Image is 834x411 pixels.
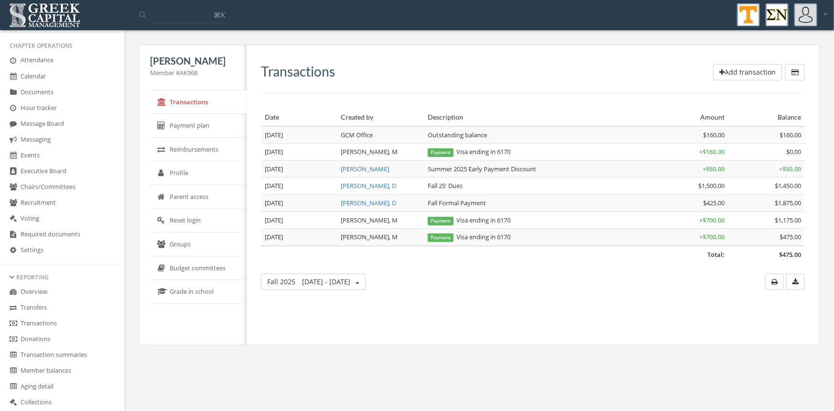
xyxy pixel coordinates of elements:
[261,160,337,178] td: [DATE]
[261,229,337,246] td: [DATE]
[428,112,649,122] div: Description
[428,181,463,190] span: Fall 25' Dues
[267,277,350,286] span: Fall 2025
[150,55,226,67] span: [PERSON_NAME]
[700,233,725,241] span: + $700.00
[786,147,801,156] span: $0.00
[428,233,454,242] span: Payment
[261,211,337,229] td: [DATE]
[428,217,454,225] span: Payment
[341,181,396,190] a: [PERSON_NAME], D
[150,161,247,185] a: Profile
[775,181,801,190] span: $1,450.00
[428,147,510,156] span: Visa ending in 6170
[779,250,801,259] span: $475.00
[704,131,725,139] span: $160.00
[10,273,115,281] div: Reporting
[703,165,725,173] span: + $50.00
[424,126,652,144] td: Outstanding balance
[780,131,801,139] span: $160.00
[150,90,247,114] a: Transactions
[150,114,247,138] a: Payment plan
[341,233,398,241] span: [PERSON_NAME], M
[261,246,729,263] td: Total:
[302,277,350,286] span: [DATE] - [DATE]
[656,112,725,122] div: Amount
[150,233,247,256] a: Groups
[713,64,782,80] button: Add transaction
[261,144,337,161] td: [DATE]
[428,216,510,224] span: Visa ending in 6170
[699,181,725,190] span: $1,500.00
[341,199,396,207] a: [PERSON_NAME], D
[341,147,398,156] span: [PERSON_NAME], M
[733,112,801,122] div: Balance
[261,274,366,290] button: Fall 2025[DATE] - [DATE]
[428,165,536,173] span: Summer 2025 Early Payment Discount
[779,165,801,173] span: + $50.00
[700,147,725,156] span: + $160.00
[150,256,247,280] a: Budget committees
[775,199,801,207] span: $1,875.00
[150,185,247,209] a: Parent access
[704,199,725,207] span: $425.00
[341,112,420,122] div: Created by
[428,148,454,157] span: Payment
[265,112,333,122] div: Date
[775,216,801,224] span: $1,175.00
[180,68,197,77] span: AK968
[150,209,247,233] a: Reset login
[214,10,225,20] span: ⌘K
[150,138,247,162] a: Reimbursements
[337,126,424,144] td: GCM Office
[428,233,510,241] span: Visa ending in 6170
[341,165,389,173] a: [PERSON_NAME]
[150,68,235,78] div: Member #
[341,216,398,224] span: [PERSON_NAME], M
[261,126,337,144] td: [DATE]
[428,199,486,207] span: Fall Formal Payment
[261,195,337,212] td: [DATE]
[700,216,725,224] span: + $700.00
[261,64,335,79] h3: Transactions
[261,178,337,195] td: [DATE]
[780,233,801,241] span: $475.00
[150,280,247,304] a: Grade in school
